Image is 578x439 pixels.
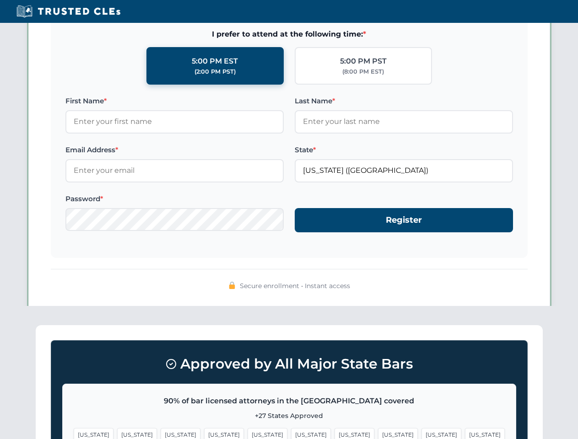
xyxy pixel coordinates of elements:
[65,159,284,182] input: Enter your email
[295,208,513,232] button: Register
[340,55,387,67] div: 5:00 PM PST
[65,193,284,204] label: Password
[74,411,505,421] p: +27 States Approved
[65,110,284,133] input: Enter your first name
[228,282,236,289] img: 🔒
[65,145,284,155] label: Email Address
[14,5,123,18] img: Trusted CLEs
[295,159,513,182] input: Florida (FL)
[194,67,236,76] div: (2:00 PM PST)
[295,96,513,107] label: Last Name
[295,110,513,133] input: Enter your last name
[192,55,238,67] div: 5:00 PM EST
[65,28,513,40] span: I prefer to attend at the following time:
[74,395,505,407] p: 90% of bar licensed attorneys in the [GEOGRAPHIC_DATA] covered
[62,352,516,376] h3: Approved by All Major State Bars
[342,67,384,76] div: (8:00 PM EST)
[295,145,513,155] label: State
[65,96,284,107] label: First Name
[240,281,350,291] span: Secure enrollment • Instant access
